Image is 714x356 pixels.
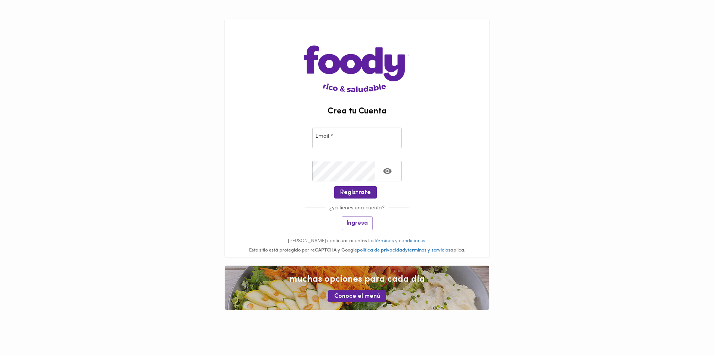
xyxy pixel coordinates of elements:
button: Regístrate [334,186,377,199]
span: muchas opciones para cada día [232,273,482,286]
a: terminos y servicios [408,248,450,253]
button: Conoce el menú [328,290,386,302]
div: Este sitio está protegido por reCAPTCHA y Google y aplica. [225,247,489,254]
input: pepitoperez@gmail.com [312,128,402,148]
button: Toggle password visibility [378,162,397,180]
a: politica de privacidad [357,248,405,253]
button: Ingresa [342,216,373,230]
span: Ingresa [347,220,368,227]
p: [PERSON_NAME] continuar aceptas los . [225,238,489,245]
img: logo-main-page.png [304,19,410,92]
span: Regístrate [340,189,371,196]
a: términos y condiciones [375,238,425,243]
h2: Crea tu Cuenta [225,107,489,116]
span: Conoce el menú [334,293,380,300]
span: ¿ya tienes una cuenta? [325,205,389,211]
